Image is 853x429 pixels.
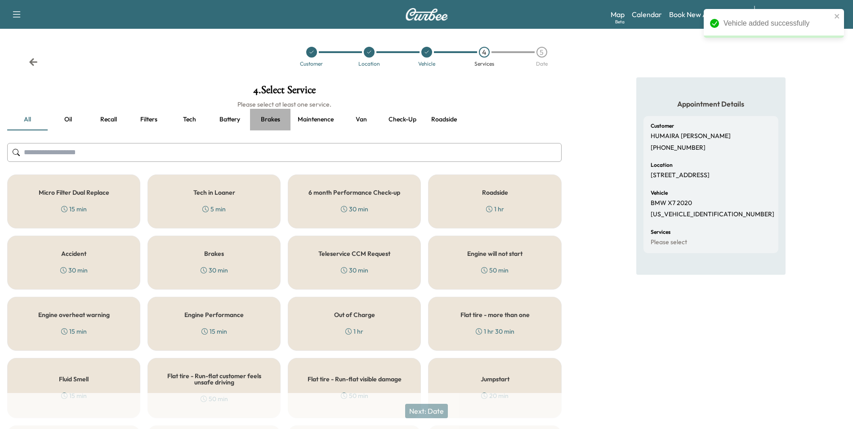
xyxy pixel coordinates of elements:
a: MapBeta [611,9,625,20]
div: Services [474,61,494,67]
div: 30 min [341,205,368,214]
h5: Out of Charge [334,312,375,318]
h5: Fluid Smell [59,376,89,382]
button: Brakes [250,109,290,130]
h6: Services [651,229,670,235]
h5: Engine overheat warning [38,312,110,318]
div: 50 min [341,391,368,400]
button: Tech [169,109,210,130]
h6: Location [651,162,673,168]
div: 15 min [61,391,87,400]
div: 20 min [481,391,509,400]
div: 1 hr [345,327,363,336]
div: 1 hr 30 min [476,327,514,336]
h5: Brakes [204,250,224,257]
div: Back [29,58,38,67]
h1: 4 . Select Service [7,85,562,100]
h5: Flat tire - Run-flat visible damage [308,376,402,382]
div: Beta [615,18,625,25]
div: 5 [536,47,547,58]
h5: Jumpstart [481,376,509,382]
h5: Appointment Details [643,99,778,109]
div: 15 min [61,205,87,214]
a: Calendar [632,9,662,20]
h5: Micro Filter Dual Replace [39,189,109,196]
div: basic tabs example [7,109,562,130]
button: Recall [88,109,129,130]
h5: 6 month Performance Check-up [308,189,400,196]
button: close [834,13,840,20]
div: 30 min [341,266,368,275]
button: Battery [210,109,250,130]
h6: Please select at least one service. [7,100,562,109]
h5: Roadside [482,189,508,196]
h6: Customer [651,123,674,129]
div: Vehicle [418,61,435,67]
h5: Engine Performance [184,312,244,318]
h5: Engine will not start [467,250,523,257]
div: 50 min [481,266,509,275]
div: 30 min [201,266,228,275]
div: Customer [300,61,323,67]
p: BMW X7 2020 [651,199,692,207]
div: 15 min [61,327,87,336]
div: 1 hr [486,205,504,214]
div: 15 min [201,327,227,336]
p: Please select [651,238,687,246]
p: [US_VEHICLE_IDENTIFICATION_NUMBER] [651,210,774,219]
div: 5 min [202,205,226,214]
button: all [7,109,48,130]
div: Date [536,61,548,67]
button: Roadside [424,109,464,130]
h5: Accident [61,250,86,257]
button: Check-up [381,109,424,130]
p: [STREET_ADDRESS] [651,171,710,179]
img: Curbee Logo [405,8,448,21]
button: Filters [129,109,169,130]
button: Van [341,109,381,130]
a: Book New Appointment [669,9,745,20]
div: Vehicle added successfully [723,18,831,29]
h5: Flat tire - Run-flat customer feels unsafe driving [162,373,266,385]
div: Location [358,61,380,67]
h6: Vehicle [651,190,668,196]
div: 4 [479,47,490,58]
h5: Tech in Loaner [193,189,235,196]
div: 30 min [60,266,88,275]
h5: Flat tire - more than one [460,312,530,318]
p: HUMAIRA [PERSON_NAME] [651,132,731,140]
h5: Teleservice CCM Request [318,250,390,257]
p: [PHONE_NUMBER] [651,144,706,152]
button: Maintenence [290,109,341,130]
button: Oil [48,109,88,130]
